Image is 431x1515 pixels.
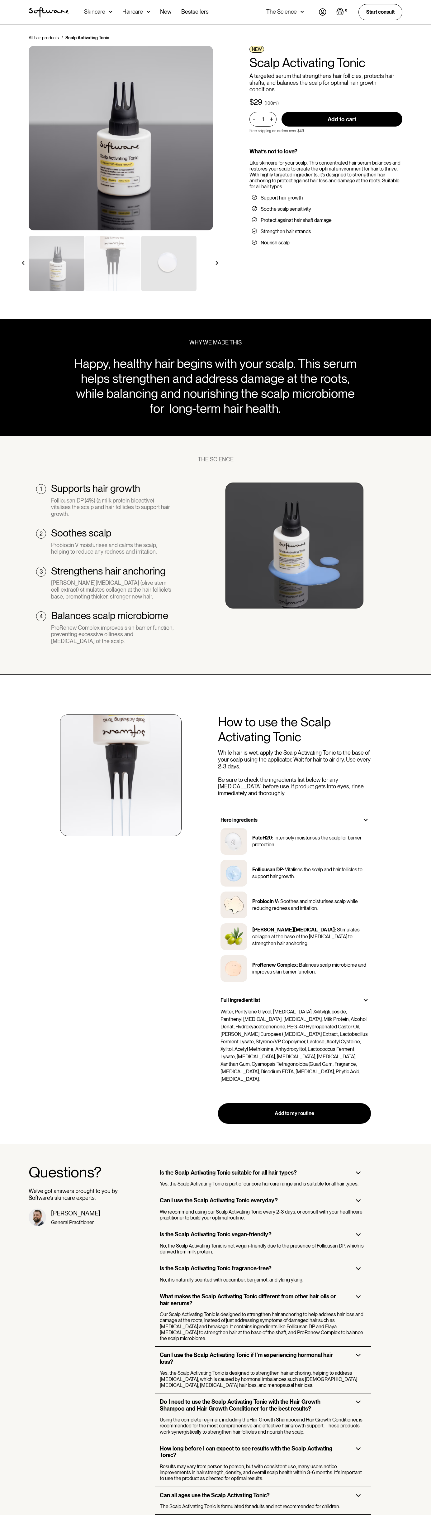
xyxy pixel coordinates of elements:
h3: Full ingredient list [220,997,260,1003]
p: No, the Scalp Activating Tonic is not vegan-friendly due to the presence of Follicusan DP, which ... [160,1243,366,1255]
img: arrow left [21,261,25,265]
h3: Is the Scalp Activating Tonic suitable for all hair types? [160,1169,297,1176]
h3: Is the Scalp Activating Tonic fragrance-free? [160,1265,272,1272]
div: $ [249,98,254,107]
p: : [272,835,273,841]
div: Haircare [122,9,143,15]
div: [PERSON_NAME][MEDICAL_DATA] (olive stem cell extract) stimulates collagen at the hair follicle’s ... [51,580,174,600]
h3: Can I use the Scalp Activating Tonic if I'm experiencing hormonal hair loss? [160,1352,346,1365]
div: Scalp Activating Tonic [65,35,109,41]
div: 0 [344,8,348,13]
h2: Supports hair growth [51,483,140,494]
h3: Hero ingredients [220,817,258,823]
h3: Is the Scalp Activating Tonic vegan-friendly? [160,1231,272,1238]
p: : [278,898,279,904]
h2: Strengthens hair anchoring [51,565,166,577]
div: 1 [40,486,42,493]
div: / [61,35,63,41]
div: General Practitioner [51,1219,100,1225]
li: Protect against hair shaft damage [252,217,400,224]
div: What’s not to love? [249,148,402,155]
div: + [268,116,275,123]
div: 4 [40,613,43,620]
p: While hair is wet, apply the Scalp Activating Tonic to the base of your scalp using the applicato... [218,749,371,796]
p: A targeted serum that strengthens hair follicles, protects hair shafts, and balances the scalp fo... [249,73,402,93]
p: Vitalises the scalp and hair follicles to support hair growth. [252,867,362,879]
a: Add to my routine [218,1103,371,1124]
p: We recommend using our Scalp Activating Tonic every 2-3 days, or consult with your healthcare pra... [160,1209,366,1221]
p: ProRenew Complex [252,962,297,968]
h3: What makes the Scalp Activating Tonic different from other hair oils or hair serums? [160,1293,346,1306]
p: Yes, the Scalp Activating Tonic is part of our core haircare range and is suitable for all hair t... [160,1181,358,1187]
div: 29 [254,98,262,107]
p: : [335,927,336,933]
h3: Do I need to use the Scalp Activating Tonic with the Hair Growth Shampoo and Hair Growth Conditio... [160,1398,346,1412]
p: [PERSON_NAME][MEDICAL_DATA] [252,927,335,933]
p: No, it is naturally scented with cucumber, bergamot, and ylang ylang. [160,1277,303,1283]
div: 3 [40,568,43,575]
div: [PERSON_NAME] [51,1210,100,1217]
h3: Can I use the Scalp Activating Tonic everyday? [160,1197,278,1204]
p: Follicusan DP [252,867,283,873]
li: Soothe scalp sensitivity [252,206,400,212]
li: Strengthen hair strands [252,228,400,235]
p: Soothes and moisturises scalp while reducing redness and irritation. [252,898,358,911]
div: 2 [40,531,43,537]
div: THE SCIENCE [198,456,234,463]
h2: Questions? [29,1164,118,1181]
h2: Balances scalp microbiome [51,610,168,622]
img: arrow down [109,9,112,15]
p: Results may vary from person to person, but with consistent use, many users notice improvements i... [160,1464,366,1482]
div: Like skincare for your scalp. This concentrated hair serum balances and restores your scalp to cr... [249,160,402,190]
img: arrow right [215,261,219,265]
div: Happy, healthy hair begins with your scalp. This serum helps strengthen and address damage at the... [68,356,363,416]
p: : [297,962,298,968]
a: Open cart [336,8,348,17]
p: Stimulates collagen at the base of the [MEDICAL_DATA] to strengthen hair anchoring. [252,927,360,946]
p: Yes, the Scalp Activating Tonic is designed to strengthen hair anchoring, helping to address [MED... [160,1370,366,1388]
p: PatcH20 [252,835,272,841]
div: - [253,116,257,123]
img: Software Logo [29,7,69,17]
p: : [283,867,284,873]
h2: How to use the Scalp Activating Tonic [218,714,371,744]
div: Probiocin V moisturises and calms the scalp, helping to reduce any redness and irritation. [51,542,174,555]
a: Start consult [358,4,402,20]
div: Skincare [84,9,105,15]
img: arrow down [147,9,150,15]
li: Nourish scalp [252,240,400,246]
img: arrow down [301,9,304,15]
h3: How long before I can expect to see results with the Scalp Activating Tonic? [160,1445,346,1459]
p: Water, Pentylene Glycol, [MEDICAL_DATA], Xylitylglucoside, Panthenyl [MEDICAL_DATA], [MEDICAL_DAT... [220,1008,368,1083]
p: Intensely moisturises the scalp for barrier protection. [252,835,362,848]
h2: Soothes scalp [51,527,111,539]
img: Dr, Matt headshot [29,1209,46,1226]
input: Add to cart [282,112,402,127]
div: WHY WE MADE THIS [189,339,242,346]
h3: Can all ages use the Scalp Activating Tonic? [160,1492,270,1499]
a: Hair Growth Shampoo [249,1417,297,1423]
p: Balances scalp microbiome and improves skin barrier function. [252,962,366,975]
p: Free shipping on orders over $49 [249,129,304,133]
p: Probiocin V [252,898,278,904]
p: The Scalp Activating Tonic is formulated for adults and not recommended for children. [160,1503,340,1509]
p: Our Scalp Activating Tonic is designed to strengthen hair anchoring to help address hair loss and... [160,1311,366,1341]
p: We’ve got answers brought to you by Software’s skincare experts. [29,1188,118,1201]
div: (100ml) [265,100,279,106]
p: Using the complete regimen, including the and Hair Growth Conditioner, is recommended for the mos... [160,1417,366,1435]
a: All hair products [29,35,59,41]
li: Support hair growth [252,195,400,201]
div: The Science [266,9,297,15]
div: ProRenew Complex improves skin barrier function, preventing excessive oiliness and [MEDICAL_DATA]... [51,624,174,645]
h1: Scalp Activating Tonic [249,55,402,70]
div: Follicusan DP (4%) (a milk protein bioactive) vitalises the scalp and hair follicles to support h... [51,497,174,517]
div: NEW [249,46,264,53]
